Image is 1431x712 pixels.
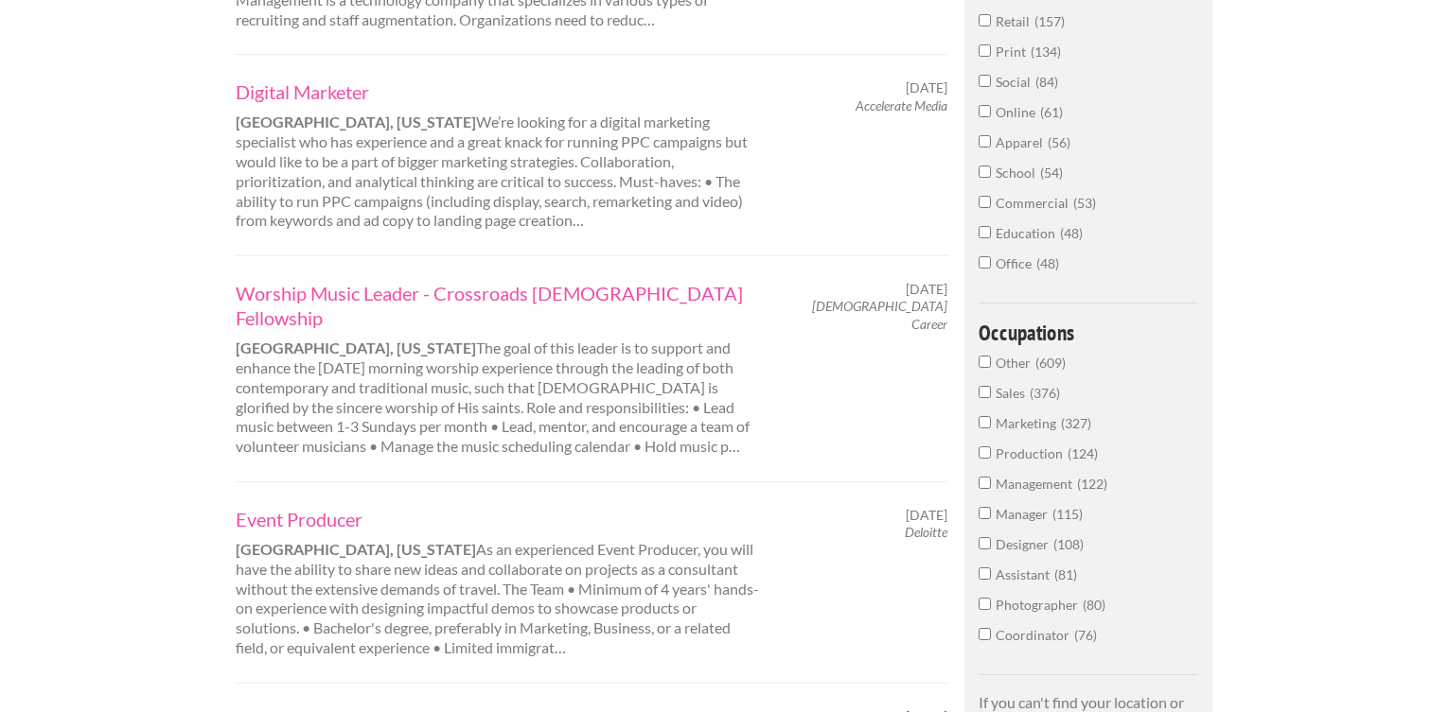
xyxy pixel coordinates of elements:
[979,477,991,489] input: Management122
[1077,476,1107,492] span: 122
[996,355,1035,371] span: Other
[979,356,991,368] input: Other609
[996,415,1061,431] span: Marketing
[1035,355,1066,371] span: 609
[906,79,947,96] span: [DATE]
[979,14,991,26] input: Retail157
[979,165,991,178] input: School54
[906,281,947,298] span: [DATE]
[1031,43,1061,60] span: 134
[1060,225,1083,241] span: 48
[1036,255,1059,271] span: 48
[1054,566,1077,582] span: 81
[236,540,476,558] strong: [GEOGRAPHIC_DATA], [US_STATE]
[979,507,991,519] input: Manager115
[979,226,991,238] input: Education48
[996,43,1031,60] span: Print
[979,256,991,269] input: Office48
[996,104,1040,120] span: Online
[1034,13,1065,29] span: 157
[979,537,991,549] input: Designer108
[905,524,947,540] em: Deloitte
[979,598,991,610] input: Photographer80
[236,339,476,356] strong: [GEOGRAPHIC_DATA], [US_STATE]
[996,255,1036,271] span: Office
[1068,445,1098,461] span: 124
[979,105,991,117] input: Online61
[1053,536,1084,552] span: 108
[996,13,1034,29] span: Retail
[979,567,991,580] input: Assistant81
[996,627,1074,643] span: Coordinator
[1048,134,1070,150] span: 56
[979,44,991,57] input: Print134
[1052,506,1083,522] span: 115
[1061,415,1091,431] span: 327
[979,386,991,398] input: Sales376
[219,281,778,457] div: The goal of this leader is to support and enhance the [DATE] morning worship experience through t...
[996,566,1054,582] span: Assistant
[979,75,991,87] input: Social84
[856,97,947,113] em: Accelerate Media
[996,597,1083,613] span: Photographer
[1035,74,1058,90] span: 84
[1040,165,1063,181] span: 54
[236,507,762,531] a: Event Producer
[996,506,1052,522] span: Manager
[906,507,947,524] span: [DATE]
[979,135,991,148] input: Apparel56
[236,79,762,104] a: Digital Marketer
[219,79,778,231] div: We’re looking for a digital marketing specialist who has experience and a great knack for running...
[979,321,1199,343] h4: Occupations
[979,628,991,640] input: Coordinator76
[979,196,991,208] input: Commercial53
[979,446,991,459] input: Production124
[1074,627,1097,643] span: 76
[996,476,1077,492] span: Management
[236,281,762,330] a: Worship Music Leader - Crossroads [DEMOGRAPHIC_DATA] Fellowship
[219,507,778,658] div: As an experienced Event Producer, you will have the ability to share new ideas and collaborate on...
[1040,104,1063,120] span: 61
[996,165,1040,181] span: School
[996,445,1068,461] span: Production
[1083,597,1105,613] span: 80
[996,385,1030,401] span: Sales
[812,298,947,331] em: [DEMOGRAPHIC_DATA] Career
[979,416,991,428] input: Marketing327
[1073,195,1096,211] span: 53
[996,225,1060,241] span: Education
[996,74,1035,90] span: Social
[996,134,1048,150] span: Apparel
[996,536,1053,552] span: Designer
[1030,385,1060,401] span: 376
[236,113,476,130] strong: [GEOGRAPHIC_DATA], [US_STATE]
[996,195,1073,211] span: Commercial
